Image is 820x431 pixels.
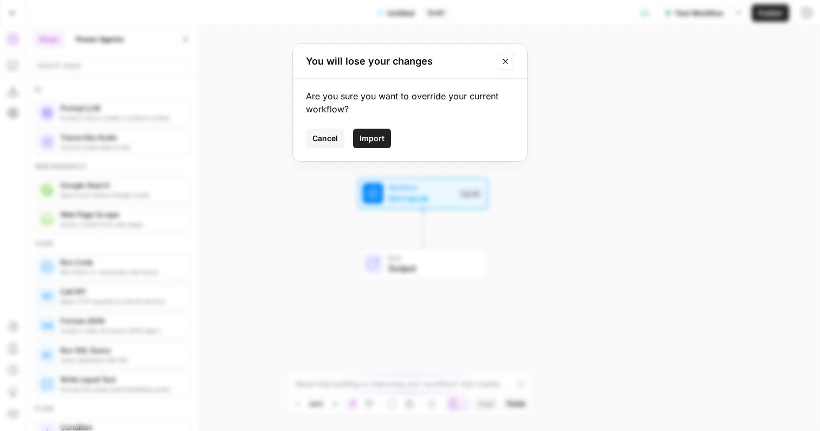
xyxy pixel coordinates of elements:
[306,129,344,148] button: Cancel
[360,133,385,144] span: Import
[497,53,514,70] button: Close modal
[306,90,514,116] div: Are you sure you want to override your current workflow?
[312,133,338,144] span: Cancel
[306,54,490,69] h2: You will lose your changes
[353,129,391,148] button: Import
